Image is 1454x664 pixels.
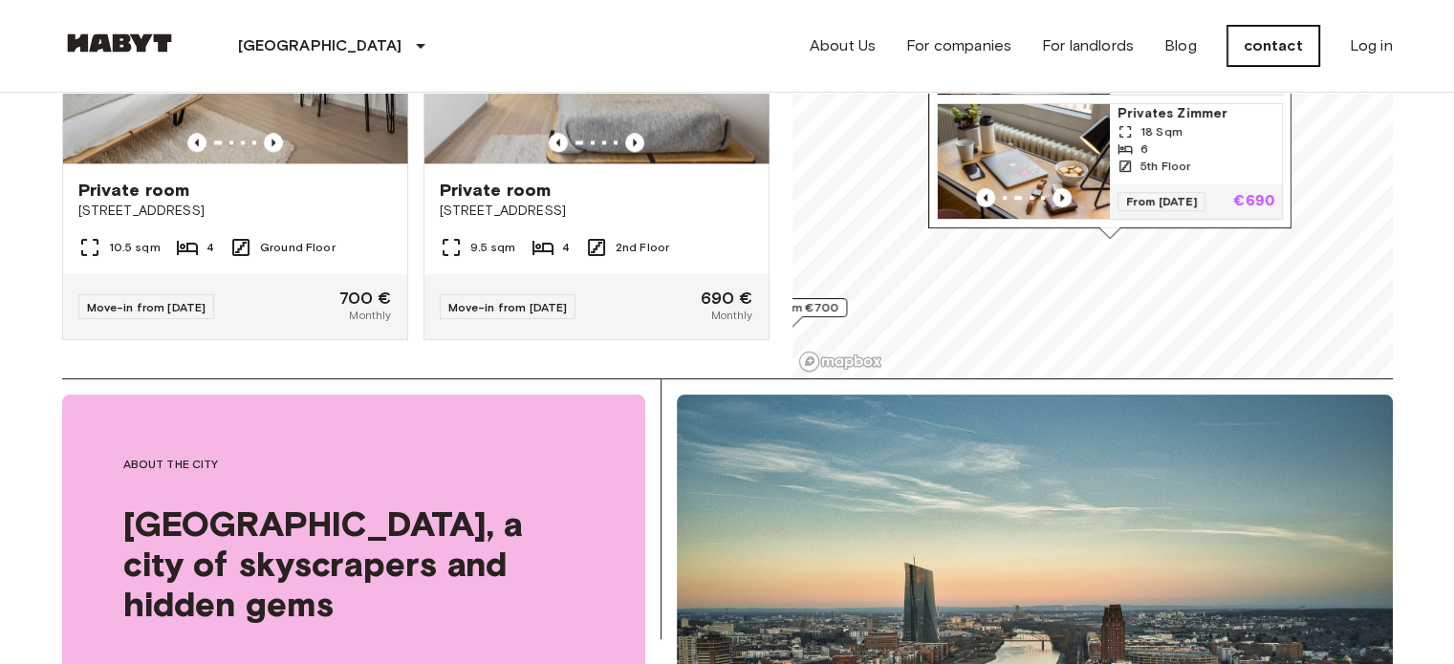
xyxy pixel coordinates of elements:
[87,300,206,314] font: Move-in from [DATE]
[1164,34,1197,57] a: Blog
[78,203,205,219] font: [STREET_ADDRESS]
[490,240,515,254] font: sqm
[1140,140,1148,158] span: 6
[135,240,160,254] font: sqm
[1118,104,1274,123] span: Privates Zimmer
[123,503,524,625] font: [GEOGRAPHIC_DATA], a city of skyscrapers and hidden gems
[440,180,552,201] font: Private room
[1140,158,1190,175] span: 5th Floor
[187,133,206,152] button: Previous image
[810,36,876,54] font: About Us
[1140,123,1183,140] span: 18 Sqm
[1042,34,1134,57] a: For landlords
[339,288,392,309] font: 700 €
[1233,194,1274,209] p: €690
[810,34,876,57] a: About Us
[349,308,391,322] font: Monthly
[1350,36,1393,54] font: Log in
[937,103,1283,220] a: Previous imagePrevious imagePrivates Zimmer18 Sqm65th FloorFrom [DATE]€690
[62,33,177,53] img: Habyt
[123,457,219,471] font: About the city
[549,133,568,152] button: Previous image
[976,188,995,207] button: Previous image
[260,240,336,254] font: Ground Floor
[1227,26,1319,66] a: contact
[735,298,847,328] div: Map marker
[448,300,568,314] font: Move-in from [DATE]
[562,240,570,254] font: 4
[264,133,283,152] button: Previous image
[701,288,753,309] font: 690 €
[1164,36,1197,54] font: Blog
[744,300,838,314] font: 1 unit from €700
[906,34,1011,57] a: For companies
[798,351,882,373] a: Mapbox logo
[1244,36,1303,54] font: contact
[440,203,566,219] font: [STREET_ADDRESS]
[238,36,402,54] font: [GEOGRAPHIC_DATA]
[109,240,133,254] font: 10.5
[625,133,644,152] button: Previous image
[1042,36,1134,54] font: For landlords
[78,180,190,201] font: Private room
[938,104,1110,219] img: Marketing picture of unit DE-04-001-002-05HF
[906,36,1011,54] font: For companies
[616,240,669,254] font: 2nd Floor
[710,308,752,322] font: Monthly
[206,240,214,254] font: 4
[470,240,488,254] font: 9.5
[1053,188,1072,207] button: Previous image
[1118,192,1205,211] span: From [DATE]
[1350,34,1393,57] a: Log in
